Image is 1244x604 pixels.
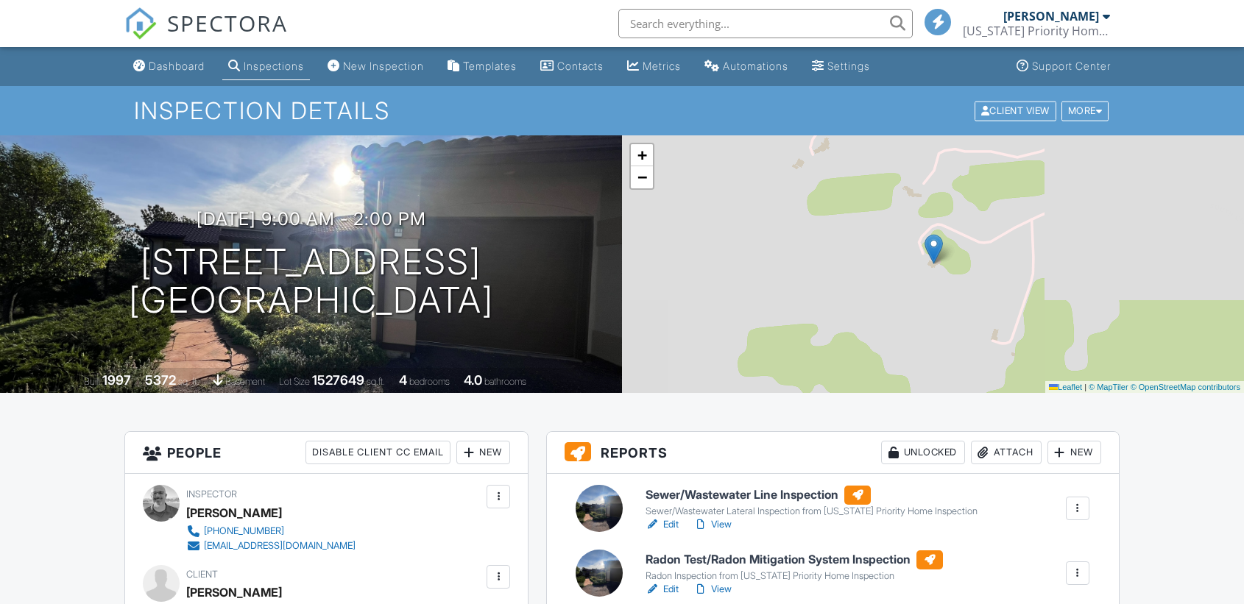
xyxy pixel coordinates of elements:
div: 1997 [102,372,131,388]
a: Edit [646,582,679,597]
a: Support Center [1011,53,1117,80]
div: [PHONE_NUMBER] [204,525,284,537]
div: [PERSON_NAME] [186,581,282,603]
a: Inspections [222,53,310,80]
a: View [693,517,732,532]
a: © MapTiler [1089,383,1128,391]
span: − [637,168,647,186]
h3: [DATE] 9:00 am - 2:00 pm [197,209,426,229]
div: Metrics [643,60,681,72]
span: Client [186,569,218,580]
div: [PERSON_NAME] [1003,9,1099,24]
div: New [456,441,510,464]
span: basement [225,376,265,387]
a: © OpenStreetMap contributors [1131,383,1240,391]
h1: Inspection Details [134,98,1110,124]
img: Marker [925,234,943,264]
span: | [1084,383,1086,391]
div: New [1047,441,1101,464]
span: Inspector [186,488,237,500]
a: Templates [442,53,523,80]
div: Client View [975,101,1056,121]
span: SPECTORA [167,7,288,38]
div: Contacts [557,60,604,72]
a: Automations (Basic) [699,53,794,80]
img: The Best Home Inspection Software - Spectora [124,7,157,40]
div: [EMAIL_ADDRESS][DOMAIN_NAME] [204,540,356,552]
a: Contacts [534,53,609,80]
a: [EMAIL_ADDRESS][DOMAIN_NAME] [186,539,356,553]
h1: [STREET_ADDRESS] [GEOGRAPHIC_DATA] [129,243,494,321]
h6: Sewer/Wastewater Line Inspection [646,486,978,505]
a: [PHONE_NUMBER] [186,524,356,539]
input: Search everything... [618,9,913,38]
div: Disable Client CC Email [305,441,450,464]
div: Templates [463,60,517,72]
div: 1527649 [312,372,364,388]
div: New Inspection [343,60,424,72]
span: sq.ft. [367,376,385,387]
h3: Reports [547,432,1119,474]
div: Support Center [1032,60,1111,72]
div: Automations [723,60,788,72]
div: 5372 [145,372,176,388]
div: 4 [399,372,407,388]
a: Leaflet [1049,383,1082,391]
div: More [1061,101,1109,121]
span: Lot Size [279,376,310,387]
div: Dashboard [149,60,205,72]
a: Zoom out [631,166,653,188]
span: bathrooms [484,376,526,387]
div: Colorado Priority Home Inspection [963,24,1110,38]
a: Edit [646,517,679,532]
div: Settings [827,60,870,72]
div: 4.0 [464,372,482,388]
div: Radon Inspection from [US_STATE] Priority Home Inspection [646,570,943,582]
a: Sewer/Wastewater Line Inspection Sewer/Wastewater Lateral Inspection from [US_STATE] Priority Hom... [646,486,978,518]
span: bedrooms [409,376,450,387]
a: Radon Test/Radon Mitigation System Inspection Radon Inspection from [US_STATE] Priority Home Insp... [646,550,943,583]
div: Attach [971,441,1042,464]
a: Dashboard [127,53,211,80]
a: View [693,582,732,597]
a: SPECTORA [124,20,288,51]
a: Metrics [621,53,687,80]
a: Settings [806,53,876,80]
a: New Inspection [322,53,430,80]
div: Sewer/Wastewater Lateral Inspection from [US_STATE] Priority Home Inspection [646,505,978,517]
a: Zoom in [631,144,653,166]
span: sq. ft. [178,376,199,387]
span: + [637,146,647,164]
h6: Radon Test/Radon Mitigation System Inspection [646,550,943,569]
div: Inspections [244,60,304,72]
div: [PERSON_NAME] [186,502,282,524]
span: Built [84,376,100,387]
div: Unlocked [881,441,965,464]
h3: People [125,432,528,474]
a: Client View [973,104,1060,116]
